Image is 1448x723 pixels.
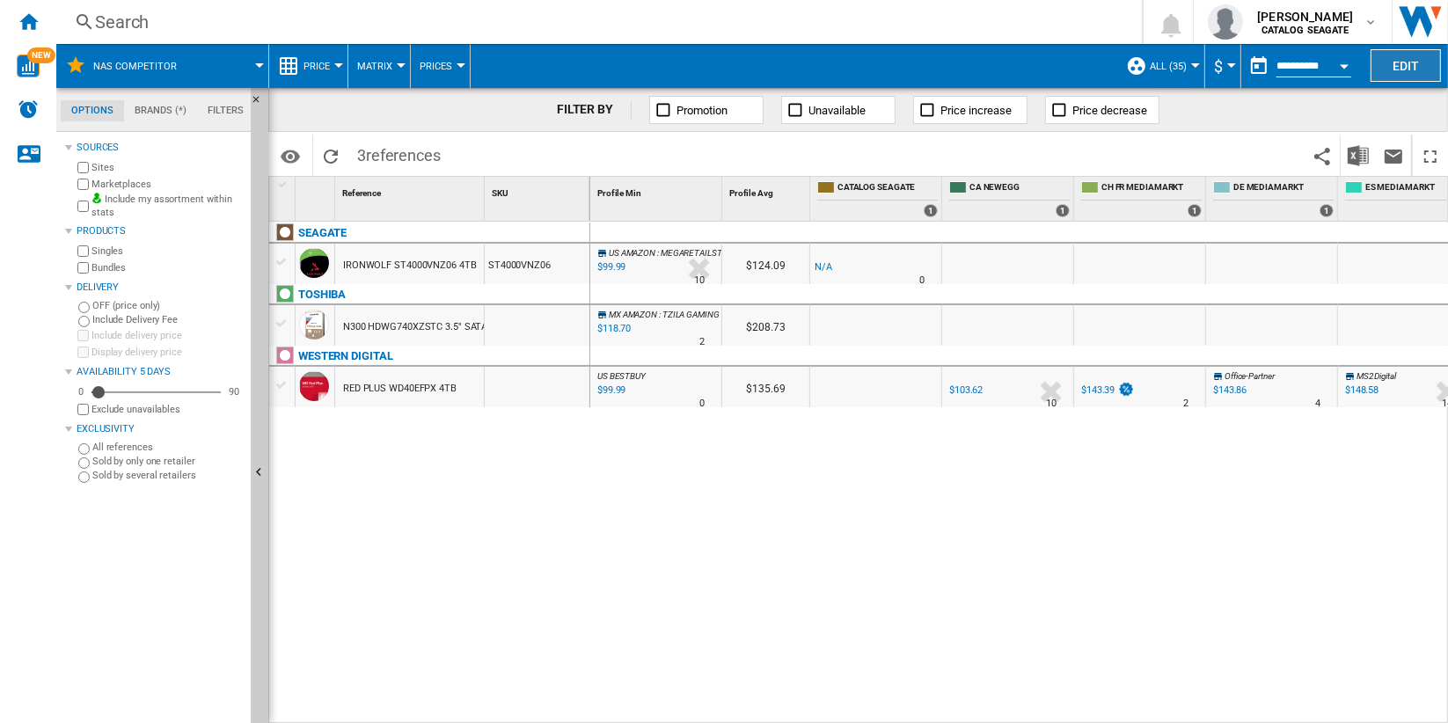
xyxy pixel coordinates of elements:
[1413,135,1448,176] button: Maximize
[78,302,90,313] input: OFF (price only)
[92,441,244,454] label: All references
[224,385,244,398] div: 90
[726,177,809,204] div: Profile Avg Sort None
[1079,382,1135,399] div: $143.39
[78,457,90,469] input: Sold by only one retailer
[95,10,1096,34] div: Search
[722,305,809,346] div: $208.73
[91,261,244,274] label: Bundles
[649,96,764,124] button: Promotion
[91,193,244,220] label: Include my assortment within stats
[1101,181,1202,196] span: CH FR MEDIAMARKT
[18,99,39,120] img: alerts-logo.svg
[726,177,809,204] div: Sort None
[1342,382,1379,399] div: $148.58
[722,367,809,407] div: $135.69
[77,347,89,358] input: Display delivery price
[93,44,194,88] button: NAS competitor
[814,177,941,221] div: CATALOG SEAGATE 1 offers sold by CATALOG SEAGATE
[815,259,832,276] div: N/A
[91,403,244,416] label: Exclude unavailables
[77,141,244,155] div: Sources
[91,193,102,203] img: mysite-bg-18x18.png
[1341,135,1376,176] button: Download in Excel
[781,96,896,124] button: Unavailable
[299,177,334,204] div: Sort None
[1117,382,1135,397] img: promotionV3.png
[251,88,272,120] button: Hide
[1150,61,1187,72] span: ALL (35)
[1241,48,1276,84] button: md-calendar
[77,162,89,173] input: Sites
[946,177,1073,221] div: CA NEWEGG 1 offers sold by CA NEWEGG
[492,188,508,198] span: SKU
[92,455,244,468] label: Sold by only one retailer
[348,135,450,172] span: 3
[699,333,705,351] div: Delivery Time : 2 days
[339,177,484,204] div: Sort None
[78,316,90,327] input: Include Delivery Fee
[303,61,330,72] span: Price
[1046,395,1057,413] div: Delivery Time : 10 days
[609,310,657,319] span: MX AMAZON
[1072,104,1147,117] span: Price decrease
[485,244,589,284] div: ST4000VNZ06
[694,272,705,289] div: Delivery Time : 10 days
[1081,384,1115,396] div: $143.39
[1257,8,1353,26] span: [PERSON_NAME]
[77,245,89,257] input: Singles
[659,310,720,319] span: : TZILA GAMING
[77,365,244,379] div: Availability 5 Days
[947,382,983,399] div: $103.62
[92,469,244,482] label: Sold by several retailers
[77,281,244,295] div: Delivery
[699,395,705,413] div: Delivery Time : 0 day
[93,61,177,72] span: NAS competitor
[1371,49,1441,82] button: Edit
[366,146,441,164] span: references
[949,384,983,396] div: $103.62
[1320,204,1334,217] div: 1 offers sold by DE MEDIAMARKT
[78,443,90,455] input: All references
[1045,96,1159,124] button: Price decrease
[303,44,339,88] button: Price
[1126,44,1196,88] div: ALL (35)
[609,248,655,258] span: US AMAZON
[1150,44,1196,88] button: ALL (35)
[1315,395,1320,413] div: Delivery Time : 4 days
[27,47,55,63] span: NEW
[594,177,721,204] div: Profile Min Sort None
[1345,384,1379,396] div: $148.58
[91,178,244,191] label: Marketplaces
[74,385,88,398] div: 0
[78,471,90,483] input: Sold by several retailers
[1225,371,1275,381] span: Office-Partner
[91,161,244,174] label: Sites
[273,140,308,172] button: Options
[1078,177,1205,221] div: CH FR MEDIAMARKT 1 offers sold by CH FR MEDIAMARKT
[343,245,477,286] div: IRONWOLF ST4000VNZ06 4TB
[1210,177,1337,221] div: DE MEDIAMARKT 1 offers sold by DE MEDIAMARKT
[1183,395,1188,413] div: Delivery Time : 2 days
[940,104,1012,117] span: Price increase
[92,313,244,326] label: Include Delivery Fee
[278,44,339,88] div: Price
[77,330,89,341] input: Include delivery price
[595,382,625,399] div: Last updated : Monday, 13 October 2025 03:11
[91,346,244,359] label: Display delivery price
[420,44,461,88] button: Prices
[1210,382,1247,399] div: $143.86
[77,224,244,238] div: Products
[837,181,938,196] span: CATALOG SEAGATE
[488,177,589,204] div: SKU Sort None
[298,284,346,305] div: Click to filter on that brand
[488,177,589,204] div: Sort None
[342,188,381,198] span: Reference
[420,61,452,72] span: Prices
[77,262,89,274] input: Bundles
[124,100,197,121] md-tab-item: Brands (*)
[722,244,809,284] div: $124.09
[594,177,721,204] div: Sort None
[595,320,631,338] div: Last updated : Monday, 13 October 2025 13:04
